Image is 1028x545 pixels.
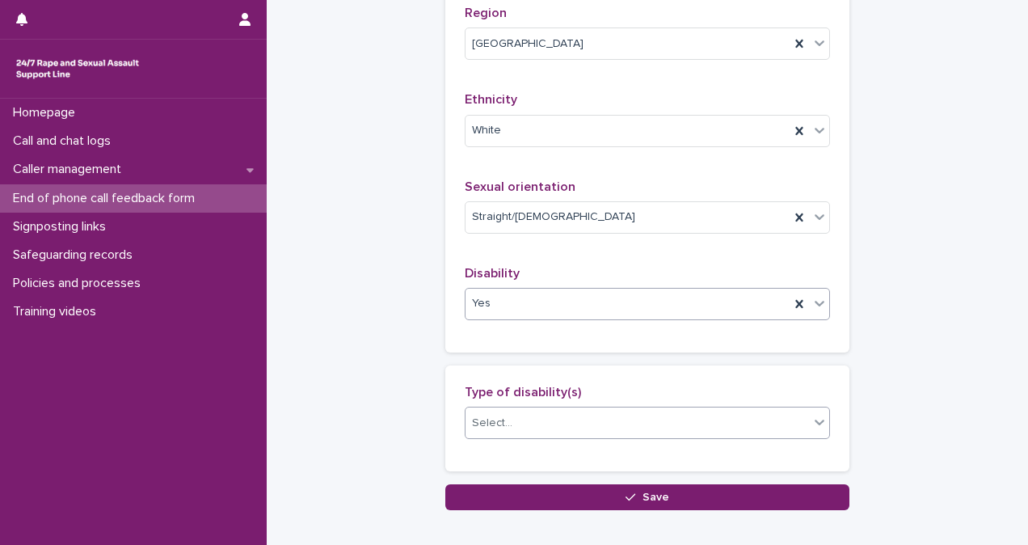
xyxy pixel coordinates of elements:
p: Signposting links [6,219,119,234]
span: Region [465,6,507,19]
p: Homepage [6,105,88,120]
span: Straight/[DEMOGRAPHIC_DATA] [472,209,635,226]
span: Type of disability(s) [465,386,581,399]
span: Disability [465,267,520,280]
p: End of phone call feedback form [6,191,208,206]
span: Yes [472,295,491,312]
div: Select... [472,415,512,432]
p: Training videos [6,304,109,319]
p: Policies and processes [6,276,154,291]
span: White [472,122,501,139]
img: rhQMoQhaT3yELyF149Cw [13,53,142,85]
p: Safeguarding records [6,247,145,263]
span: [GEOGRAPHIC_DATA] [472,36,584,53]
p: Caller management [6,162,134,177]
span: Sexual orientation [465,180,575,193]
span: Save [642,492,669,503]
span: Ethnicity [465,93,517,106]
p: Call and chat logs [6,133,124,149]
button: Save [445,484,849,510]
